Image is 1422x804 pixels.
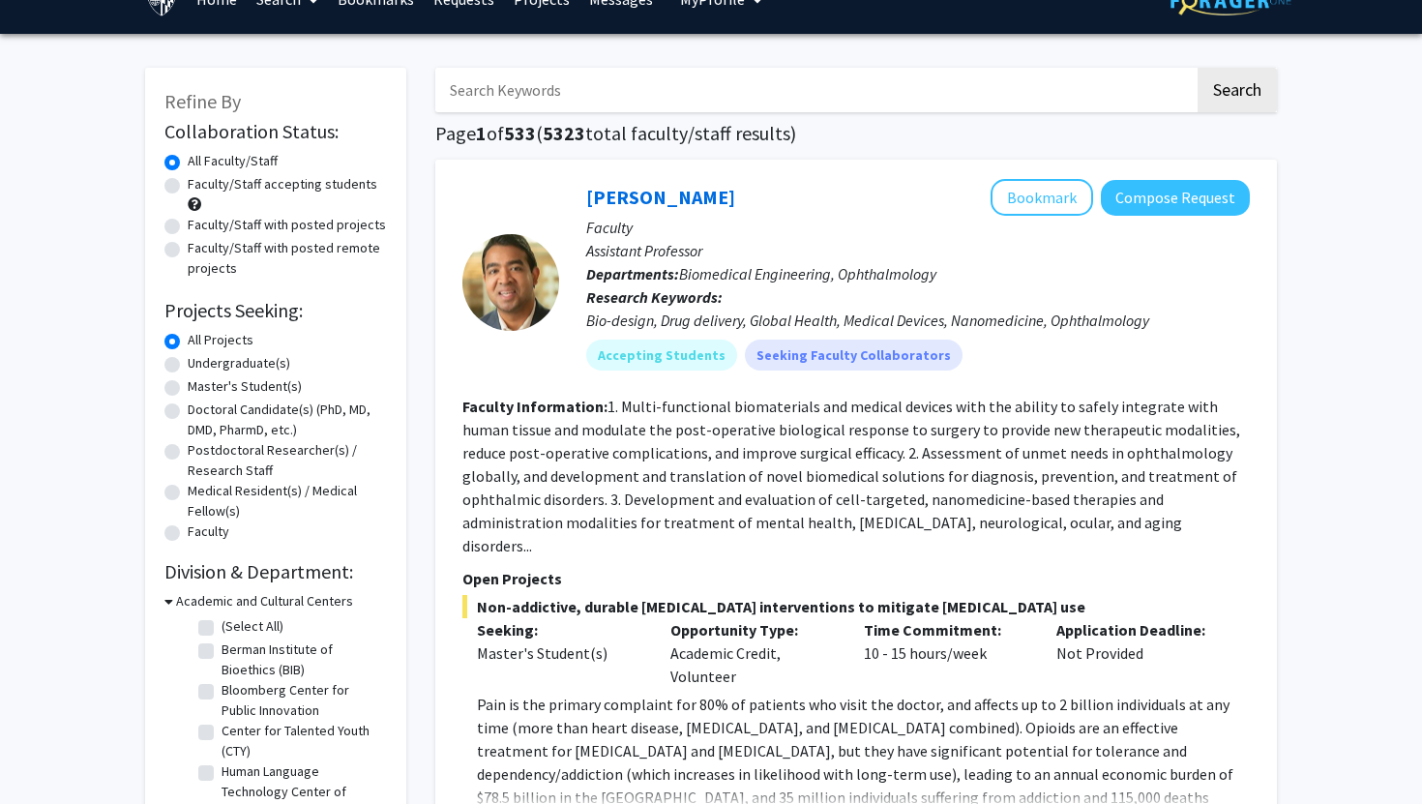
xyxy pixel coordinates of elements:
[435,122,1277,145] h1: Page of ( total faculty/staff results)
[188,376,302,397] label: Master's Student(s)
[222,721,382,761] label: Center for Talented Youth (CTY)
[462,397,607,416] b: Faculty Information:
[1101,180,1250,216] button: Compose Request to Kunal Parikh
[1056,618,1221,641] p: Application Deadline:
[164,560,387,583] h2: Division & Department:
[164,120,387,143] h2: Collaboration Status:
[188,151,278,171] label: All Faculty/Staff
[991,179,1093,216] button: Add Kunal Parikh to Bookmarks
[670,618,835,641] p: Opportunity Type:
[188,521,229,542] label: Faculty
[164,89,241,113] span: Refine By
[435,68,1195,112] input: Search Keywords
[586,216,1250,239] p: Faculty
[864,618,1028,641] p: Time Commitment:
[222,680,382,721] label: Bloomberg Center for Public Innovation
[222,640,382,680] label: Berman Institute of Bioethics (BIB)
[586,340,737,371] mat-chip: Accepting Students
[462,595,1250,618] span: Non-addictive, durable [MEDICAL_DATA] interventions to mitigate [MEDICAL_DATA] use
[679,264,936,283] span: Biomedical Engineering, Ophthalmology
[188,481,387,521] label: Medical Resident(s) / Medical Fellow(s)
[164,299,387,322] h2: Projects Seeking:
[188,440,387,481] label: Postdoctoral Researcher(s) / Research Staff
[1198,68,1277,112] button: Search
[188,330,253,350] label: All Projects
[586,264,679,283] b: Departments:
[477,618,641,641] p: Seeking:
[586,287,723,307] b: Research Keywords:
[745,340,963,371] mat-chip: Seeking Faculty Collaborators
[188,215,386,235] label: Faculty/Staff with posted projects
[188,238,387,279] label: Faculty/Staff with posted remote projects
[477,641,641,665] div: Master's Student(s)
[188,353,290,373] label: Undergraduate(s)
[656,618,849,688] div: Academic Credit, Volunteer
[504,121,536,145] span: 533
[586,185,735,209] a: [PERSON_NAME]
[188,400,387,440] label: Doctoral Candidate(s) (PhD, MD, DMD, PharmD, etc.)
[543,121,585,145] span: 5323
[462,567,1250,590] p: Open Projects
[222,616,283,637] label: (Select All)
[1042,618,1235,688] div: Not Provided
[476,121,487,145] span: 1
[849,618,1043,688] div: 10 - 15 hours/week
[188,174,377,194] label: Faculty/Staff accepting students
[176,591,353,611] h3: Academic and Cultural Centers
[586,309,1250,332] div: Bio-design, Drug delivery, Global Health, Medical Devices, Nanomedicine, Ophthalmology
[586,239,1250,262] p: Assistant Professor
[15,717,82,789] iframe: Chat
[462,397,1240,555] fg-read-more: 1. Multi-functional biomaterials and medical devices with the ability to safely integrate with hu...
